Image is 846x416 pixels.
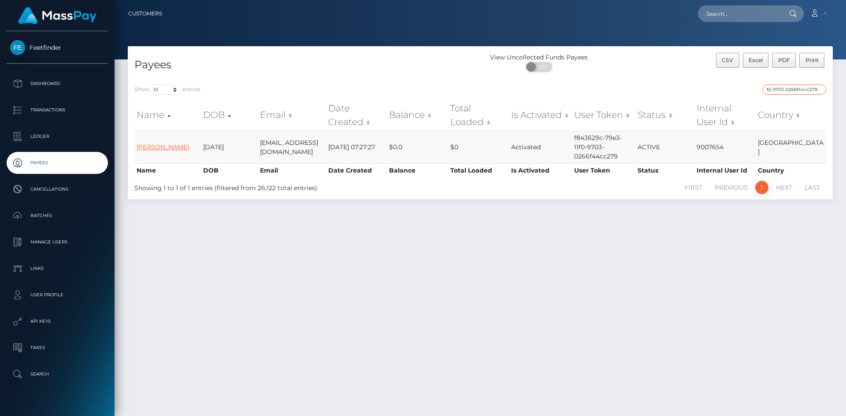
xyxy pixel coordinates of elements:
p: Taxes [10,341,104,354]
p: User Profile [10,288,104,302]
p: Ledger [10,130,104,143]
p: Batches [10,209,104,222]
a: 1 [755,181,768,194]
a: Manage Users [7,231,108,253]
p: Transactions [10,103,104,117]
span: Feetfinder [7,44,108,52]
a: Transactions [7,99,108,121]
a: Batches [7,205,108,227]
a: Customers [128,4,162,23]
p: Links [10,262,104,275]
a: User Profile [7,284,108,306]
p: Dashboard [10,77,104,90]
a: Dashboard [7,73,108,95]
p: API Keys [10,315,104,328]
p: Cancellations [10,183,104,196]
a: Cancellations [7,178,108,200]
p: Manage Users [10,236,104,249]
a: API Keys [7,310,108,332]
a: Search [7,363,108,385]
p: Search [10,368,104,381]
a: Links [7,258,108,280]
a: Ledger [7,125,108,147]
img: Feetfinder [10,40,25,55]
p: Payees [10,156,104,169]
img: MassPay Logo [18,7,96,24]
input: Search... [698,5,781,22]
a: Payees [7,152,108,174]
a: Taxes [7,337,108,359]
